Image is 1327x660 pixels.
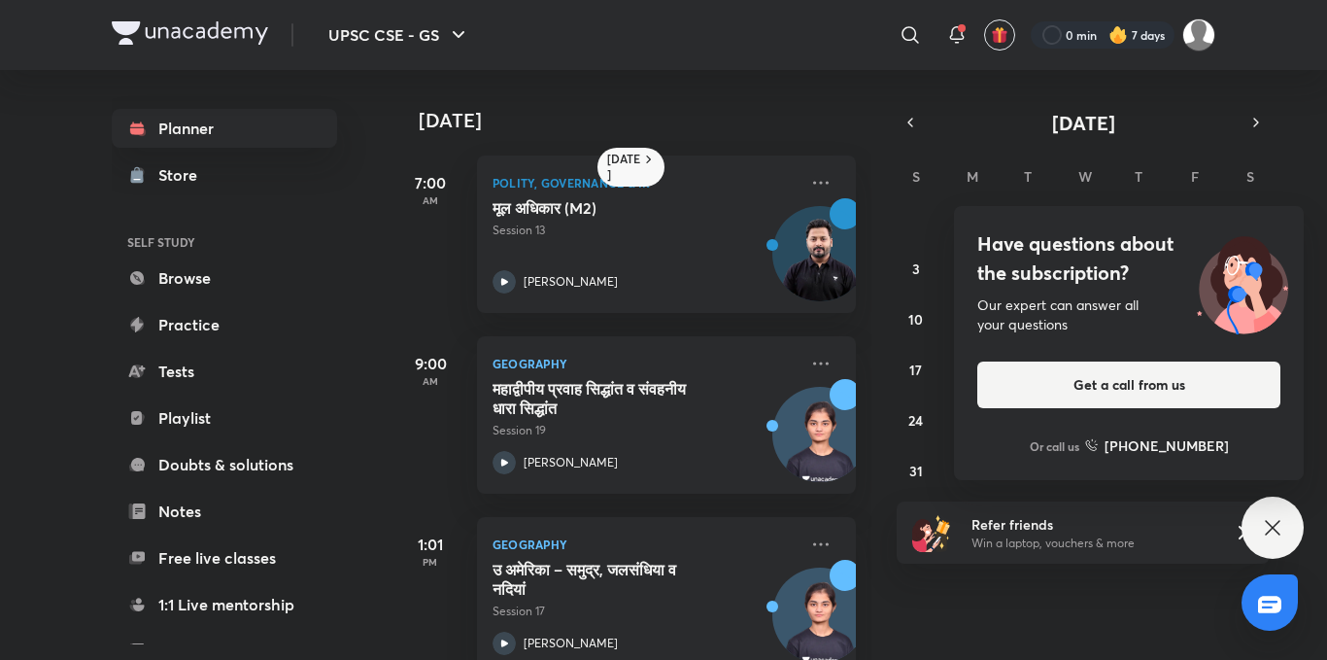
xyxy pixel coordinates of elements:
p: Geography [493,533,798,556]
a: Tests [112,352,337,391]
h5: 1:01 [391,533,469,556]
abbr: August 10, 2025 [908,310,923,329]
span: [DATE] [1052,110,1115,136]
button: August 31, 2025 [901,455,932,486]
img: Komal [1182,18,1215,52]
a: Playlist [112,399,337,437]
abbr: August 31, 2025 [909,462,923,480]
h5: महाद्वीपीय प्रवाह सिद्धांत व संवहनीय धारा सिद्धांत [493,379,734,418]
p: Polity, Governance & IR [493,171,798,194]
abbr: August 3, 2025 [912,260,920,278]
p: [PERSON_NAME] [524,273,618,291]
abbr: August 17, 2025 [909,361,922,379]
abbr: Sunday [912,167,920,186]
a: Company Logo [112,21,268,50]
h6: [PHONE_NUMBER] [1105,435,1229,456]
button: August 2, 2025 [1235,202,1266,233]
img: referral [912,513,951,552]
img: Avatar [773,398,867,491]
p: Session 17 [493,603,798,620]
a: 1:1 Live mentorship [112,585,337,624]
h4: [DATE] [419,109,875,132]
img: streak [1108,25,1128,45]
h5: 9:00 [391,352,469,375]
button: August 24, 2025 [901,404,932,435]
a: Store [112,156,337,194]
button: [DATE] [924,109,1242,136]
button: August 10, 2025 [901,303,932,334]
a: Browse [112,259,337,297]
button: August 1, 2025 [1179,202,1210,233]
abbr: Friday [1191,167,1199,186]
h5: मूल अधिकार (M2) [493,198,734,218]
p: Or call us [1030,437,1079,455]
button: August 3, 2025 [901,253,932,284]
abbr: Saturday [1246,167,1254,186]
h5: उ अमेरिका – समुद्र, जलसंधिया व नदियां [493,560,734,599]
p: AM [391,375,469,387]
button: avatar [984,19,1015,51]
p: Geography [493,352,798,375]
button: UPSC CSE - GS [317,16,482,54]
button: Get a call from us [977,362,1280,408]
div: Our expert can answer all your questions [977,295,1280,334]
img: Company Logo [112,21,268,45]
a: Doubts & solutions [112,445,337,484]
a: Planner [112,109,337,148]
abbr: Thursday [1135,167,1142,186]
button: August 17, 2025 [901,354,932,385]
h5: 7:00 [391,171,469,194]
img: Avatar [773,217,867,310]
abbr: Tuesday [1024,167,1032,186]
p: AM [391,194,469,206]
h4: Have questions about the subscription? [977,229,1280,288]
img: ttu_illustration_new.svg [1181,229,1304,334]
p: Session 13 [493,222,798,239]
div: Store [158,163,209,187]
a: Free live classes [112,538,337,577]
abbr: Monday [967,167,978,186]
h6: SELF STUDY [112,226,337,259]
p: [PERSON_NAME] [524,454,618,471]
abbr: Wednesday [1078,167,1092,186]
p: PM [391,556,469,568]
h6: Refer friends [971,514,1210,535]
p: Session 19 [493,422,798,439]
p: Win a laptop, vouchers & more [971,535,1210,552]
h6: [DATE] [607,152,641,183]
p: [PERSON_NAME] [524,635,618,652]
img: avatar [991,26,1008,44]
a: Practice [112,305,337,344]
a: [PHONE_NUMBER] [1085,435,1229,456]
abbr: August 24, 2025 [908,411,923,430]
a: Notes [112,492,337,531]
